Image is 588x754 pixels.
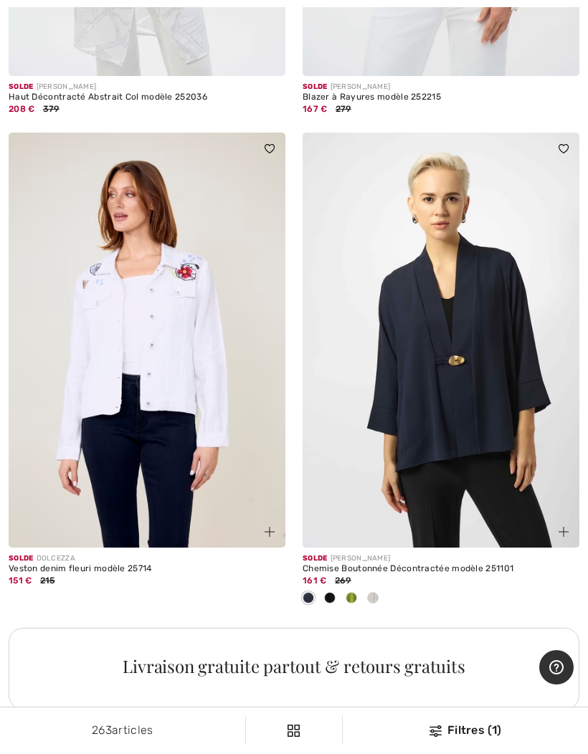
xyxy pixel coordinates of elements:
[351,722,579,739] div: Filtres (1)
[341,587,362,611] div: Greenery
[298,587,319,611] div: Midnight Blue
[303,554,328,563] span: Solde
[362,587,384,611] div: Dune
[40,576,55,586] span: 215
[92,723,112,737] span: 263
[9,133,285,548] img: Veston denim fleuri modèle 25714. As sample
[9,564,285,574] div: Veston denim fleuri modèle 25714
[559,144,569,153] img: heart_black_full.svg
[303,92,579,102] div: Blazer à Rayures modèle 252215
[559,527,569,537] img: plus_v2.svg
[9,104,35,114] span: 208 €
[9,576,32,586] span: 151 €
[336,104,351,114] span: 279
[319,587,341,611] div: Black
[9,554,34,563] span: Solde
[303,104,328,114] span: 167 €
[9,82,34,91] span: Solde
[67,657,522,674] div: Livraison gratuite partout & retours gratuits
[265,144,275,153] img: heart_black_full.svg
[539,650,574,686] iframe: Ouvre un widget dans lequel vous pouvez trouver plus d’informations
[335,576,351,586] span: 269
[265,527,275,537] img: plus_v2.svg
[430,725,442,737] img: Filtres
[9,553,285,564] div: DOLCEZZA
[303,564,579,574] div: Chemise Boutonnée Décontractée modèle 251101
[303,82,579,92] div: [PERSON_NAME]
[43,104,60,114] span: 379
[303,82,328,91] span: Solde
[303,553,579,564] div: [PERSON_NAME]
[9,82,285,92] div: [PERSON_NAME]
[288,725,300,737] img: Filtres
[303,576,327,586] span: 161 €
[9,92,285,102] div: Haut Décontracté Abstrait Col modèle 252036
[303,133,579,548] img: Chemise Boutonnée Décontractée modèle 251101. Citrus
